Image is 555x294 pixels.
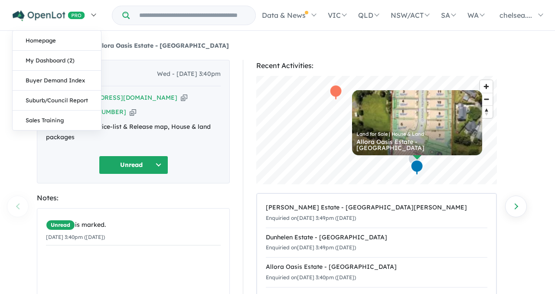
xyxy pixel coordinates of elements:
a: My Dashboard (2) [13,51,101,71]
div: Dunhelen Estate - [GEOGRAPHIC_DATA] [266,232,487,243]
div: Land for Sale | House & Land [356,132,478,137]
a: Buyer Demand Index [13,71,101,91]
button: Reset bearing to north [480,105,493,118]
button: Zoom in [480,80,493,93]
button: Copy [181,93,187,102]
a: Homepage [13,31,101,51]
div: [PERSON_NAME] Estate - [GEOGRAPHIC_DATA][PERSON_NAME] [266,203,487,213]
small: [DATE] 3:40pm ([DATE]) [46,234,105,240]
a: Allora Oasis Estate - [GEOGRAPHIC_DATA]Enquiried on[DATE] 3:40pm ([DATE]) [266,257,487,287]
span: Unread [46,220,75,230]
div: Price-list & Release map, House & land packages [46,122,221,143]
div: is marked. [46,220,221,230]
strong: Allora Oasis Estate - [GEOGRAPHIC_DATA] [96,42,229,49]
a: [PERSON_NAME] Estate - [GEOGRAPHIC_DATA][PERSON_NAME]Enquiried on[DATE] 3:49pm ([DATE]) [266,198,487,228]
div: Map marker [411,160,424,176]
span: Reset bearing to north [480,106,493,118]
button: Zoom out [480,93,493,105]
button: Unread [99,156,168,174]
a: Dunhelen Estate - [GEOGRAPHIC_DATA]Enquiried on[DATE] 3:49pm ([DATE]) [266,228,487,258]
div: Allora Oasis Estate - [GEOGRAPHIC_DATA] [356,139,478,151]
div: Map marker [408,152,421,168]
a: Land for Sale | House & Land Allora Oasis Estate - [GEOGRAPHIC_DATA] [352,90,482,155]
nav: breadcrumb [37,41,518,51]
a: 212Enquiries forAllora Oasis Estate - [GEOGRAPHIC_DATA] [37,42,229,49]
img: Openlot PRO Logo White [13,10,85,21]
div: Recent Activities: [256,60,497,72]
canvas: Map [256,76,497,184]
div: Notes: [37,192,230,204]
small: Enquiried on [DATE] 3:49pm ([DATE]) [266,215,356,221]
button: Copy [130,108,136,117]
div: Allora Oasis Estate - [GEOGRAPHIC_DATA] [266,262,487,272]
span: chelsea.... [499,11,532,20]
small: Enquiried on [DATE] 3:40pm ([DATE]) [266,274,356,281]
small: Enquiried on [DATE] 3:49pm ([DATE]) [266,244,356,251]
a: [EMAIL_ADDRESS][DOMAIN_NAME] [65,94,177,101]
div: Map marker [330,85,343,101]
input: Try estate name, suburb, builder or developer [131,6,254,25]
span: Wed - [DATE] 3:40pm [157,69,221,79]
a: Sales Training [13,111,101,130]
a: Suburb/Council Report [13,91,101,111]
